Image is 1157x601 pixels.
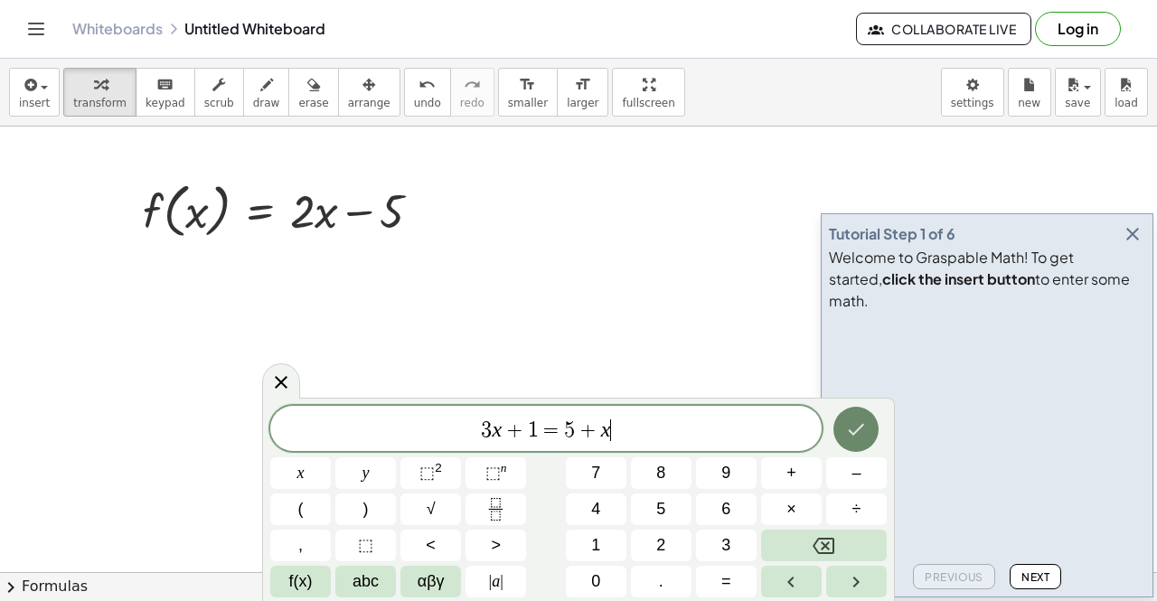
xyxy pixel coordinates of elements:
[761,566,822,597] button: Left arrow
[566,566,626,597] button: 0
[22,14,51,43] button: Toggle navigation
[466,566,526,597] button: Absolute value
[826,457,887,489] button: Minus
[348,97,390,109] span: arrange
[851,461,861,485] span: –
[204,97,234,109] span: scrub
[414,97,441,109] span: undo
[435,461,442,474] sup: 2
[696,566,757,597] button: Equals
[335,457,396,489] button: y
[404,68,451,117] button: undoundo
[601,418,611,441] var: x
[610,419,611,441] span: ​
[63,68,136,117] button: transform
[1008,68,1051,117] button: new
[9,68,60,117] button: insert
[833,407,879,452] button: Done
[362,461,370,485] span: y
[289,569,313,594] span: f(x)
[852,497,861,521] span: ÷
[466,530,526,561] button: Greater than
[1035,12,1121,46] button: Log in
[427,497,436,521] span: √
[353,569,379,594] span: abc
[419,464,435,482] span: ⬚
[591,497,600,521] span: 4
[270,457,331,489] button: x
[622,97,674,109] span: fullscreen
[335,566,396,597] button: Alphabet
[761,493,822,525] button: Times
[298,533,303,558] span: ,
[508,97,548,109] span: smaller
[528,419,539,441] span: 1
[826,493,887,525] button: Divide
[335,493,396,525] button: )
[146,97,185,109] span: keypad
[566,530,626,561] button: 1
[502,419,528,441] span: +
[519,74,536,96] i: format_size
[489,569,503,594] span: a
[501,461,507,474] sup: n
[631,457,691,489] button: 8
[856,13,1031,45] button: Collaborate Live
[464,74,481,96] i: redo
[612,68,684,117] button: fullscreen
[721,533,730,558] span: 3
[426,533,436,558] span: <
[696,457,757,489] button: 9
[631,566,691,597] button: .
[194,68,244,117] button: scrub
[721,569,731,594] span: =
[761,530,887,561] button: Backspace
[358,533,373,558] span: ⬚
[659,569,663,594] span: .
[829,247,1145,312] div: Welcome to Graspable Math! To get started, to enter some math.
[591,569,600,594] span: 0
[419,74,436,96] i: undo
[631,530,691,561] button: 2
[253,97,280,109] span: draw
[156,74,174,96] i: keyboard
[466,457,526,489] button: Superscript
[418,569,445,594] span: αβγ
[498,68,558,117] button: format_sizesmaller
[575,419,601,441] span: +
[136,68,195,117] button: keyboardkeypad
[1021,570,1049,584] span: Next
[400,566,461,597] button: Greek alphabet
[951,97,994,109] span: settings
[288,68,338,117] button: erase
[539,419,565,441] span: =
[450,68,494,117] button: redoredo
[1010,564,1061,589] button: Next
[270,566,331,597] button: Functions
[72,20,163,38] a: Whiteboards
[786,461,796,485] span: +
[941,68,1004,117] button: settings
[786,497,796,521] span: ×
[656,533,665,558] span: 2
[761,457,822,489] button: Plus
[460,97,484,109] span: redo
[335,530,396,561] button: Placeholder
[338,68,400,117] button: arrange
[631,493,691,525] button: 5
[481,419,492,441] span: 3
[1065,97,1090,109] span: save
[73,97,127,109] span: transform
[591,461,600,485] span: 7
[363,497,369,521] span: )
[829,223,955,245] div: Tutorial Step 1 of 6
[656,497,665,521] span: 5
[297,461,305,485] span: x
[696,530,757,561] button: 3
[400,493,461,525] button: Square root
[491,533,501,558] span: >
[871,21,1016,37] span: Collaborate Live
[557,68,608,117] button: format_sizelarger
[298,497,304,521] span: (
[270,530,331,561] button: ,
